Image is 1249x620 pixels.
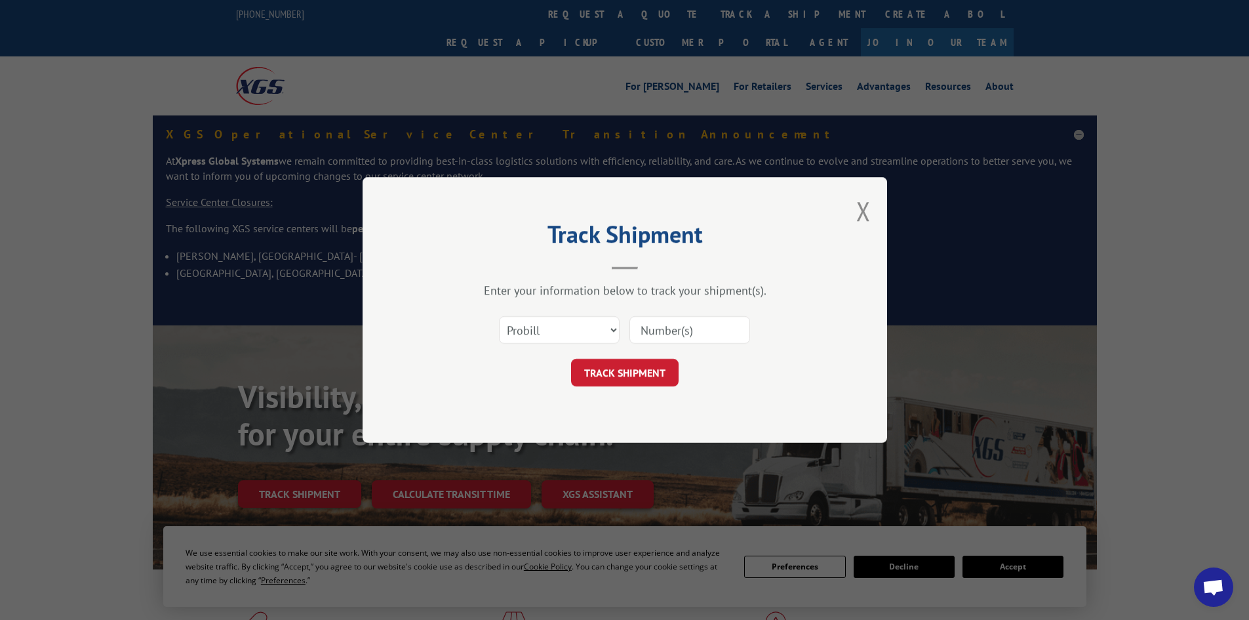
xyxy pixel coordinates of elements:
button: TRACK SHIPMENT [571,359,679,386]
input: Number(s) [629,316,750,344]
button: Close modal [856,194,871,228]
h2: Track Shipment [428,225,822,250]
a: Open chat [1194,568,1233,607]
div: Enter your information below to track your shipment(s). [428,283,822,298]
